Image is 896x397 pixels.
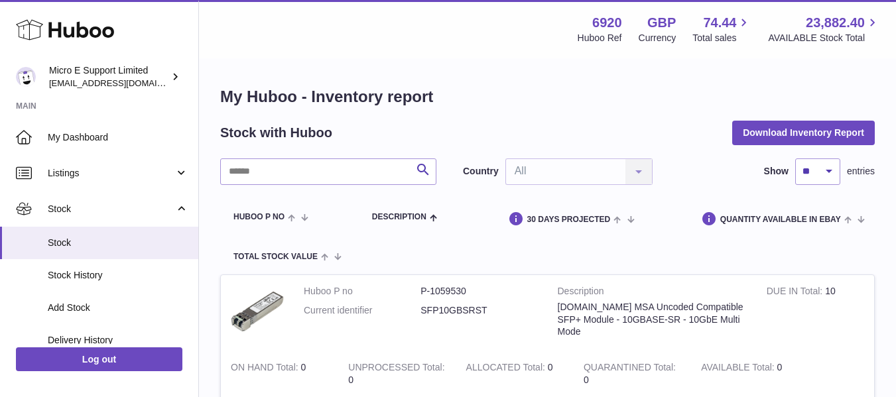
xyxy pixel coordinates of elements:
strong: ON HAND Total [231,362,301,376]
strong: GBP [647,14,676,32]
strong: Description [558,285,747,301]
span: 74.44 [703,14,736,32]
span: 0 [584,374,589,385]
img: product image [231,285,284,338]
label: Country [463,165,499,178]
strong: QUARANTINED Total [584,362,676,376]
span: AVAILABLE Stock Total [768,32,880,44]
strong: ALLOCATED Total [466,362,548,376]
span: My Dashboard [48,131,188,144]
dd: SFP10GBSRST [420,304,537,317]
td: 0 [691,351,808,396]
strong: UNPROCESSED Total [348,362,444,376]
span: Delivery History [48,334,188,347]
dd: P-1059530 [420,285,537,298]
span: Listings [48,167,174,180]
span: Stock [48,203,174,215]
dt: Current identifier [304,304,420,317]
a: Log out [16,347,182,371]
span: [EMAIL_ADDRESS][DOMAIN_NAME] [49,78,195,88]
strong: DUE IN Total [767,286,825,300]
span: 30 DAYS PROJECTED [527,215,611,224]
dt: Huboo P no [304,285,420,298]
td: 0 [338,351,456,396]
span: Stock [48,237,188,249]
img: contact@micropcsupport.com [16,67,36,87]
a: 74.44 Total sales [692,14,751,44]
div: Currency [639,32,676,44]
span: Quantity Available in eBay [720,215,841,224]
h1: My Huboo - Inventory report [220,86,875,107]
span: Huboo P no [233,213,285,221]
td: 0 [221,351,338,396]
strong: AVAILABLE Total [701,362,777,376]
span: Total stock value [233,253,318,261]
span: Stock History [48,269,188,282]
span: Add Stock [48,302,188,314]
strong: 6920 [592,14,622,32]
span: Description [372,213,426,221]
span: Total sales [692,32,751,44]
div: [DOMAIN_NAME] MSA Uncoded Compatible SFP+ Module - 10GBASE-SR - 10GbE Multi Mode [558,301,747,339]
td: 10 [757,275,874,351]
button: Download Inventory Report [732,121,875,144]
div: Huboo Ref [578,32,622,44]
a: 23,882.40 AVAILABLE Stock Total [768,14,880,44]
span: 23,882.40 [806,14,865,32]
div: Micro E Support Limited [49,64,168,89]
label: Show [764,165,789,178]
h2: Stock with Huboo [220,124,332,142]
td: 0 [456,351,574,396]
span: entries [847,165,875,178]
